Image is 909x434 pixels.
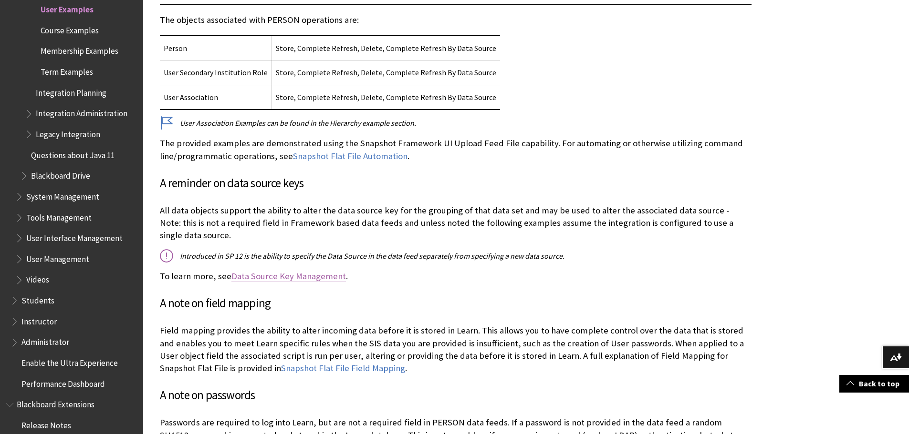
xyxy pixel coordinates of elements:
span: Videos [26,272,49,285]
span: User Interface Management [26,230,123,243]
td: Store, Complete Refresh, Delete, Complete Refresh By Data Source [272,85,500,110]
h3: A note on field mapping [160,294,752,313]
p: User Association Examples can be found in the Hierarchy example section. [160,118,752,128]
span: Course Examples [41,22,99,35]
span: Students [21,293,54,305]
span: Instructor [21,313,57,326]
a: Data Source Key Management [231,271,346,282]
h3: A note on passwords [160,386,752,404]
span: Legacy Integration [36,126,100,139]
span: Enable the Ultra Experience [21,355,118,368]
span: Membership Examples [41,43,118,56]
p: Field mapping provides the ability to alter incoming data before it is stored in Learn. This allo... [160,324,752,374]
a: Back to top [839,375,909,393]
span: User Management [26,251,89,264]
p: Introduced in SP 12 is the ability to specify the Data Source in the data feed separately from sp... [160,251,752,261]
td: Store, Complete Refresh, Delete, Complete Refresh By Data Source [272,61,500,85]
p: The provided examples are demonstrated using the Snapshot Framework UI Upload Feed File capabilit... [160,137,752,162]
a: Snapshot Flat File Automation [293,151,407,162]
span: Integration Administration [36,106,127,119]
span: Integration Planning [36,85,106,98]
span: System Management [26,189,99,202]
span: Term Examples [41,64,93,77]
td: User Secondary Institution Role [160,61,272,85]
td: User Association [160,85,272,110]
p: To learn more, see . [160,270,752,283]
span: Questions about Java 11 [31,147,115,160]
span: Administrator [21,334,69,347]
span: Release Notes [21,417,71,430]
td: Store, Complete Refresh, Delete, Complete Refresh By Data Source [272,36,500,61]
td: Person [160,36,272,61]
span: Performance Dashboard [21,376,105,389]
span: Blackboard Drive [31,168,90,181]
span: Blackboard Extensions [17,397,94,410]
p: The objects associated with PERSON operations are: [160,14,752,26]
p: All data objects support the ability to alter the data source key for the grouping of that data s... [160,204,752,242]
h3: A reminder on data source keys [160,174,752,192]
span: User Examples [41,1,94,14]
a: Snapshot Flat File Field Mapping [281,363,405,374]
span: Tools Management [26,210,92,222]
